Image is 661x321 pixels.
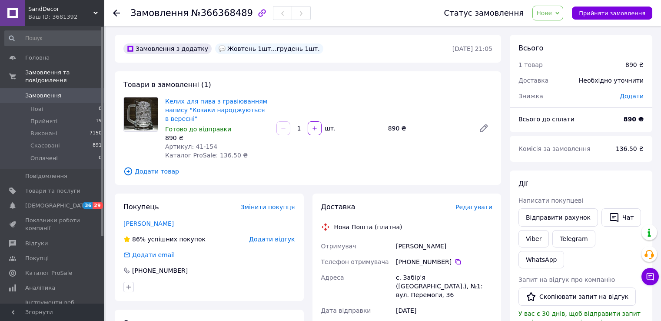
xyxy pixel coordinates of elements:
[455,204,492,211] span: Редагувати
[444,9,524,17] div: Статус замовлення
[518,116,575,123] span: Всього до сплати
[625,60,644,69] div: 890 ₴
[579,10,645,17] span: Прийняти замовлення
[25,187,80,195] span: Товари та послуги
[123,251,176,259] div: Додати email
[219,45,226,52] img: :speech_balloon:
[321,274,344,281] span: Адреса
[332,223,405,231] div: Нова Пошта (платна)
[601,208,641,227] button: Чат
[25,269,72,277] span: Каталог ProSale
[536,10,552,17] span: Нове
[25,217,80,232] span: Показники роботи компанії
[28,5,93,13] span: SandDecor
[321,307,371,314] span: Дата відправки
[130,8,189,18] span: Замовлення
[385,122,472,134] div: 890 ₴
[518,197,583,204] span: Написати покупцеві
[99,154,102,162] span: 0
[165,126,231,133] span: Готово до відправки
[25,69,104,84] span: Замовлення та повідомлення
[394,270,494,303] div: с. Забір'я ([GEOGRAPHIC_DATA].), №1: вул. Перемоги, 36
[518,288,636,306] button: Скопіювати запит на відгук
[123,203,159,211] span: Покупець
[30,130,57,137] span: Виконані
[28,13,104,21] div: Ваш ID: 3681392
[165,134,269,142] div: 890 ₴
[165,152,248,159] span: Каталог ProSale: 136.50 ₴
[93,202,103,209] span: 29
[518,276,615,283] span: Запит на відгук про компанію
[321,203,355,211] span: Доставка
[322,124,336,133] div: шт.
[83,202,93,209] span: 36
[518,230,549,247] a: Viber
[113,9,120,17] div: Повернутися назад
[249,236,295,243] span: Додати відгук
[4,30,103,46] input: Пошук
[131,266,189,275] div: [PHONE_NUMBER]
[123,80,211,89] span: Товари в замовленні (1)
[518,145,591,152] span: Комісія за замовлення
[25,254,49,262] span: Покупці
[25,240,48,247] span: Відгуки
[132,236,146,243] span: 86%
[191,8,253,18] span: №366368489
[641,268,659,285] button: Чат з покупцем
[131,251,176,259] div: Додати email
[215,43,323,54] div: Жовтень 1шт...грудень 1шт.
[396,257,492,266] div: [PHONE_NUMBER]
[124,97,158,131] img: Келих для пива з гравіюванням напису "Козаки народжуються в вересні"
[123,43,212,54] div: Замовлення з додатку
[96,117,102,125] span: 19
[123,167,492,176] span: Додати товар
[321,243,356,250] span: Отримувач
[620,93,644,100] span: Додати
[518,251,564,268] a: WhatsApp
[25,299,80,314] span: Інструменти веб-майстра та SEO
[123,220,174,227] a: [PERSON_NAME]
[518,44,543,52] span: Всього
[99,105,102,113] span: 0
[394,238,494,254] div: [PERSON_NAME]
[25,54,50,62] span: Головна
[552,230,595,247] a: Telegram
[518,208,598,227] button: Відправити рахунок
[572,7,652,20] button: Прийняти замовлення
[452,45,492,52] time: [DATE] 21:05
[518,180,528,188] span: Дії
[394,303,494,318] div: [DATE]
[518,93,543,100] span: Знижка
[30,117,57,125] span: Прийняті
[90,130,102,137] span: 7150
[241,204,295,211] span: Змінити покупця
[30,105,43,113] span: Нові
[30,154,58,162] span: Оплачені
[25,202,90,210] span: [DEMOGRAPHIC_DATA]
[165,98,267,122] a: Келих для пива з гравіюванням напису "Козаки народжуються в вересні"
[616,145,644,152] span: 136.50 ₴
[475,120,492,137] a: Редагувати
[25,92,61,100] span: Замовлення
[25,284,55,292] span: Аналітика
[574,71,649,90] div: Необхідно уточнити
[321,258,389,265] span: Телефон отримувача
[518,61,543,68] span: 1 товар
[30,142,60,150] span: Скасовані
[123,235,206,244] div: успішних покупок
[93,142,102,150] span: 891
[518,77,548,84] span: Доставка
[624,116,644,123] b: 890 ₴
[25,172,67,180] span: Повідомлення
[165,143,217,150] span: Артикул: 41-154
